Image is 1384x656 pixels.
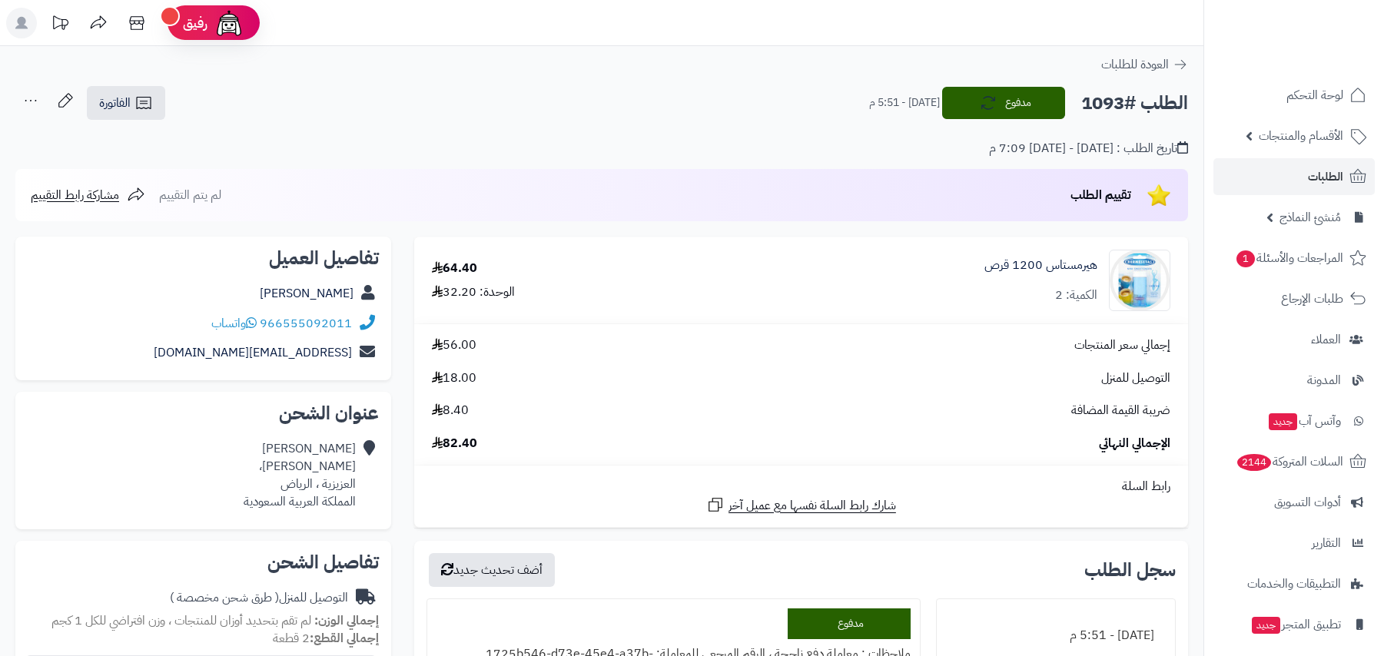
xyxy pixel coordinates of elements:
span: العودة للطلبات [1101,55,1169,74]
span: الإجمالي النهائي [1099,435,1170,452]
a: طلبات الإرجاع [1213,280,1375,317]
span: 56.00 [432,336,476,354]
span: لم يتم التقييم [159,186,221,204]
a: أدوات التسويق [1213,484,1375,521]
span: المراجعات والأسئلة [1235,247,1343,269]
span: لوحة التحكم [1286,84,1343,106]
a: [PERSON_NAME] [260,284,353,303]
div: الكمية: 2 [1055,287,1097,304]
button: مدفوع [942,87,1065,119]
span: رفيق [183,14,207,32]
div: 64.40 [432,260,477,277]
a: تطبيق المتجرجديد [1213,606,1375,643]
a: العودة للطلبات [1101,55,1188,74]
div: تاريخ الطلب : [DATE] - [DATE] 7:09 م [989,140,1188,157]
span: 1 [1236,250,1255,267]
a: واتساب [211,314,257,333]
h2: تفاصيل الشحن [28,553,379,572]
span: السلات المتروكة [1236,451,1343,472]
span: التوصيل للمنزل [1101,369,1170,387]
a: الفاتورة [87,86,165,120]
span: لم تقم بتحديد أوزان للمنتجات ، وزن افتراضي للكل 1 كجم [51,611,311,630]
a: المدونة [1213,362,1375,399]
a: [EMAIL_ADDRESS][DOMAIN_NAME] [154,343,352,362]
div: [DATE] - 5:51 م [946,621,1166,651]
span: المدونة [1307,369,1341,391]
span: ضريبة القيمة المضافة [1071,402,1170,419]
span: مُنشئ النماذج [1279,207,1341,228]
span: وآتس آب [1267,410,1341,432]
a: العملاء [1213,321,1375,358]
span: 8.40 [432,402,469,419]
span: مشاركة رابط التقييم [31,186,119,204]
span: جديد [1252,617,1280,634]
a: 966555092011 [260,314,352,333]
a: التطبيقات والخدمات [1213,565,1375,602]
a: شارك رابط السلة نفسها مع عميل آخر [706,495,896,515]
span: الطلبات [1308,166,1343,187]
span: 2144 [1237,454,1271,471]
a: التقارير [1213,525,1375,562]
div: الوحدة: 32.20 [432,283,515,301]
h2: عنوان الشحن [28,404,379,422]
span: 18.00 [432,369,476,387]
a: تحديثات المنصة [41,8,79,42]
span: تقييم الطلب [1070,186,1131,204]
span: الأقسام والمنتجات [1259,125,1343,147]
button: أضف تحديث جديد [429,553,555,587]
h2: الطلب #1093 [1081,88,1188,119]
div: [PERSON_NAME] [PERSON_NAME]، العزيزية ، الرياض المملكة العربية السعودية [244,440,356,510]
span: العملاء [1311,329,1341,350]
a: المراجعات والأسئلة1 [1213,240,1375,277]
img: ai-face.png [214,8,244,38]
small: [DATE] - 5:51 م [869,95,940,111]
strong: إجمالي الوزن: [314,611,379,630]
img: 19022b588b586dddeb52156a8f2d370ae8b9a-90x90.jpg [1110,250,1170,311]
span: شارك رابط السلة نفسها مع عميل آخر [729,497,896,515]
span: إجمالي سعر المنتجات [1074,336,1170,354]
h3: سجل الطلب [1084,561,1176,579]
span: التطبيقات والخدمات [1247,573,1341,595]
a: وآتس آبجديد [1213,403,1375,439]
span: أدوات التسويق [1274,492,1341,513]
a: مشاركة رابط التقييم [31,186,145,204]
h2: تفاصيل العميل [28,249,379,267]
div: التوصيل للمنزل [170,589,348,607]
span: ( طرق شحن مخصصة ) [170,588,279,607]
div: رابط السلة [420,478,1182,495]
a: لوحة التحكم [1213,77,1375,114]
small: 2 قطعة [273,629,379,648]
a: هيرمستاس 1200 قرص [984,257,1097,274]
strong: إجمالي القطع: [310,629,379,648]
span: تطبيق المتجر [1250,614,1341,635]
span: التقارير [1312,532,1341,554]
a: الطلبات [1213,158,1375,195]
a: السلات المتروكة2144 [1213,443,1375,480]
span: جديد [1269,413,1297,430]
span: الفاتورة [99,94,131,112]
div: مدفوع [788,608,911,639]
span: طلبات الإرجاع [1281,288,1343,310]
span: 82.40 [432,435,477,452]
